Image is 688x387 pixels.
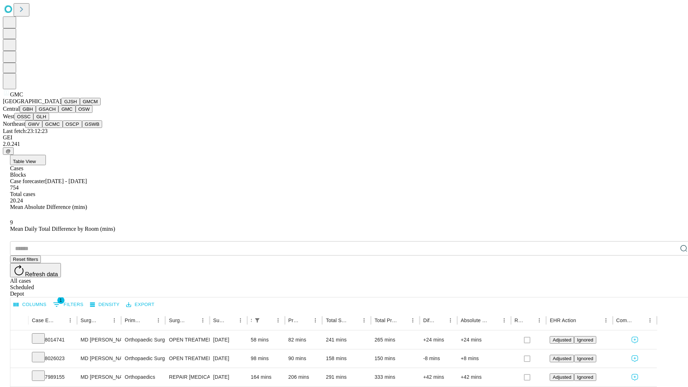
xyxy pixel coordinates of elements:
[109,315,119,325] button: Menu
[423,368,454,386] div: +42 mins
[213,368,244,386] div: [DATE]
[143,315,153,325] button: Sort
[20,105,36,113] button: GBH
[76,105,93,113] button: OSW
[461,331,507,349] div: +24 mins
[10,226,115,232] span: Mean Daily Total Difference by Room (mins)
[3,134,685,141] div: GEI
[423,349,454,368] div: -8 mins
[461,368,507,386] div: +42 mins
[300,315,310,325] button: Sort
[169,368,206,386] div: REPAIR [MEDICAL_DATA] OR [MEDICAL_DATA] [MEDICAL_DATA] AUTOGRAFT
[45,178,87,184] span: [DATE] - [DATE]
[574,336,596,344] button: Ignored
[10,155,46,165] button: Table View
[169,331,206,349] div: OPEN TREATMENT DISTAL [MEDICAL_DATA] FRACTURE
[88,299,121,310] button: Density
[534,315,544,325] button: Menu
[169,317,187,323] div: Surgery Name
[3,121,25,127] span: Northeast
[326,349,367,368] div: 158 mins
[3,113,14,119] span: West
[374,349,416,368] div: 150 mins
[3,141,685,147] div: 2.0.241
[288,317,300,323] div: Predicted In Room Duration
[82,120,102,128] button: GSWB
[125,317,143,323] div: Primary Service
[25,120,42,128] button: GWV
[213,349,244,368] div: [DATE]
[601,315,611,325] button: Menu
[550,336,574,344] button: Adjusted
[14,113,34,120] button: OSSC
[374,317,397,323] div: Total Predicted Duration
[213,331,244,349] div: [DATE]
[213,317,225,323] div: Surgery Date
[435,315,445,325] button: Sort
[225,315,235,325] button: Sort
[81,349,118,368] div: MD [PERSON_NAME] C [PERSON_NAME]
[80,98,101,105] button: GMCM
[10,255,41,263] button: Reset filters
[374,331,416,349] div: 265 mins
[577,337,593,343] span: Ignored
[553,374,571,380] span: Adjusted
[515,317,524,323] div: Resolved in EHR
[10,185,19,191] span: 754
[499,315,509,325] button: Menu
[198,315,208,325] button: Menu
[635,315,645,325] button: Sort
[263,315,273,325] button: Sort
[252,315,262,325] div: 1 active filter
[169,349,206,368] div: OPEN TREATMENT DISTAL RADIAL INTRA-ARTICULAR FRACTURE OR EPIPHYSEAL SEPARATION [MEDICAL_DATA] 3 0...
[13,257,38,262] span: Reset filters
[153,315,163,325] button: Menu
[14,371,25,384] button: Expand
[461,317,488,323] div: Absolute Difference
[251,317,252,323] div: Scheduled In Room Duration
[81,331,118,349] div: MD [PERSON_NAME] [PERSON_NAME]
[55,315,65,325] button: Sort
[125,331,162,349] div: Orthopaedic Surgery
[252,315,262,325] button: Show filters
[3,147,14,155] button: @
[251,331,281,349] div: 58 mins
[42,120,63,128] button: GCMC
[3,128,48,134] span: Last fetch: 23:12:23
[61,98,80,105] button: GJSH
[310,315,320,325] button: Menu
[125,368,162,386] div: Orthopaedics
[10,263,61,277] button: Refresh data
[616,317,634,323] div: Comments
[3,98,61,104] span: [GEOGRAPHIC_DATA]
[445,315,455,325] button: Menu
[32,368,73,386] div: 7989155
[553,356,571,361] span: Adjusted
[125,349,162,368] div: Orthopaedic Surgery
[553,337,571,343] span: Adjusted
[14,353,25,365] button: Expand
[3,106,20,112] span: Central
[33,113,49,120] button: GLH
[36,105,58,113] button: GSACH
[550,317,576,323] div: EHR Action
[550,355,574,362] button: Adjusted
[32,317,54,323] div: Case Epic Id
[10,91,23,97] span: GMC
[574,355,596,362] button: Ignored
[10,178,45,184] span: Case forecaster
[14,334,25,347] button: Expand
[524,315,534,325] button: Sort
[288,331,319,349] div: 82 mins
[577,315,587,325] button: Sort
[10,197,23,204] span: 20.24
[408,315,418,325] button: Menu
[251,368,281,386] div: 164 mins
[6,148,11,154] span: @
[235,315,245,325] button: Menu
[574,373,596,381] button: Ignored
[57,297,64,304] span: 1
[32,331,73,349] div: 8014741
[32,349,73,368] div: 8026023
[577,356,593,361] span: Ignored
